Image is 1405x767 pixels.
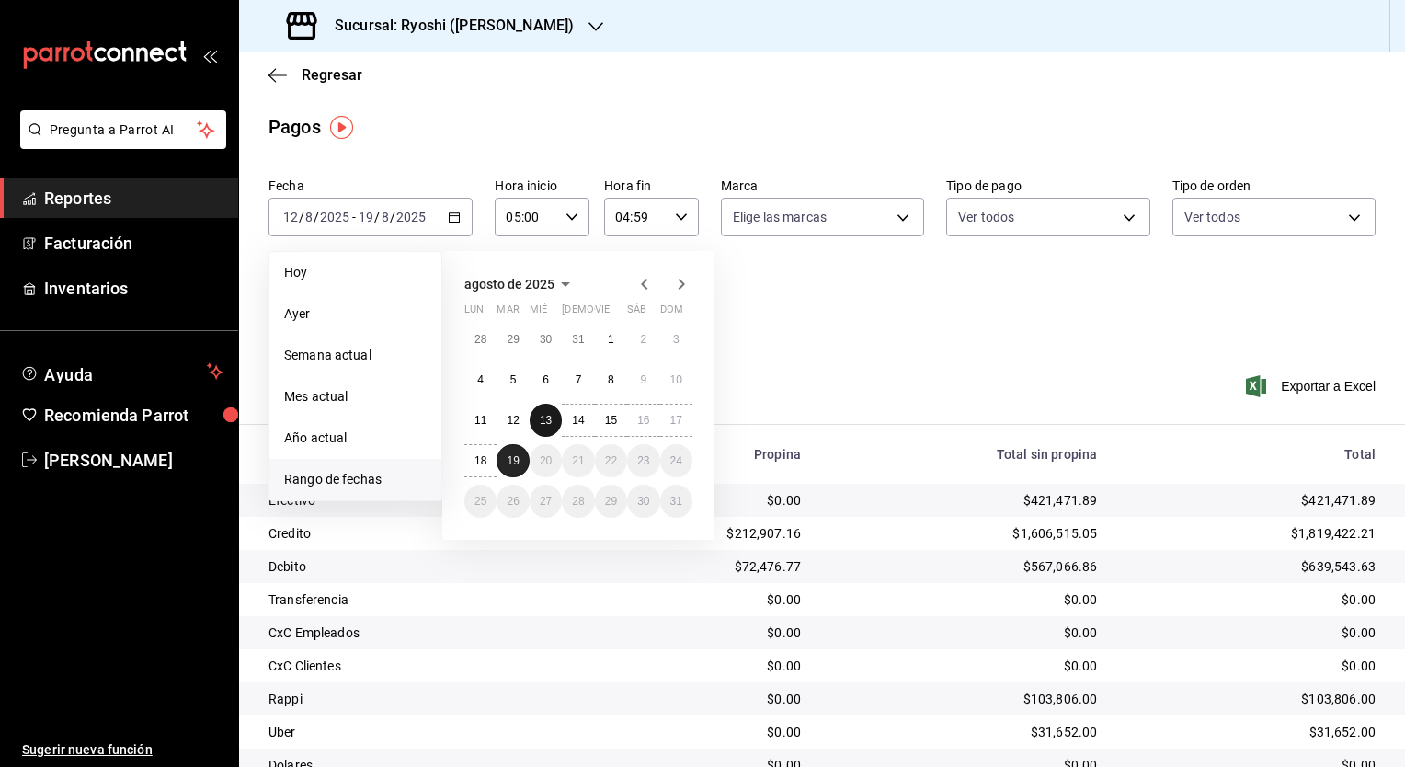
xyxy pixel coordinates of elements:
abbr: 19 de agosto de 2025 [507,454,519,467]
button: 17 de agosto de 2025 [660,404,692,437]
abbr: 2 de agosto de 2025 [640,333,646,346]
button: 24 de agosto de 2025 [660,444,692,477]
button: 22 de agosto de 2025 [595,444,627,477]
span: Sugerir nueva función [22,740,223,760]
span: / [299,210,304,224]
div: CxC Clientes [268,657,565,675]
abbr: viernes [595,303,610,323]
div: Rappi [268,690,565,708]
span: Hoy [284,263,427,282]
abbr: 9 de agosto de 2025 [640,373,646,386]
div: Pagos [268,113,321,141]
abbr: 22 de agosto de 2025 [605,454,617,467]
abbr: 5 de agosto de 2025 [510,373,517,386]
abbr: 31 de agosto de 2025 [670,495,682,508]
span: Regresar [302,66,362,84]
div: $0.00 [595,624,801,642]
abbr: sábado [627,303,646,323]
label: Marca [721,179,924,192]
div: Total sin propina [830,447,1097,462]
button: 29 de agosto de 2025 [595,485,627,518]
abbr: 11 de agosto de 2025 [474,414,486,427]
span: agosto de 2025 [464,277,554,292]
span: / [390,210,395,224]
span: Ver todos [1184,208,1240,226]
abbr: 28 de agosto de 2025 [572,495,584,508]
button: 13 de agosto de 2025 [530,404,562,437]
div: Transferencia [268,590,565,609]
abbr: 12 de agosto de 2025 [507,414,519,427]
label: Hora fin [604,179,699,192]
button: 7 de agosto de 2025 [562,363,594,396]
button: 30 de agosto de 2025 [627,485,659,518]
abbr: 24 de agosto de 2025 [670,454,682,467]
div: CxC Empleados [268,624,565,642]
abbr: 30 de agosto de 2025 [637,495,649,508]
span: Ver todos [958,208,1014,226]
span: Año actual [284,429,427,448]
button: 18 de agosto de 2025 [464,444,497,477]
span: Pregunta a Parrot AI [50,120,198,140]
abbr: 18 de agosto de 2025 [474,454,486,467]
button: 14 de agosto de 2025 [562,404,594,437]
h3: Sucursal: Ryoshi ([PERSON_NAME]) [320,15,574,37]
button: 1 de agosto de 2025 [595,323,627,356]
button: 20 de agosto de 2025 [530,444,562,477]
button: 12 de agosto de 2025 [497,404,529,437]
div: $0.00 [830,657,1097,675]
div: $103,806.00 [830,690,1097,708]
input: -- [358,210,374,224]
input: -- [282,210,299,224]
div: $31,652.00 [1126,723,1376,741]
div: $0.00 [830,624,1097,642]
abbr: lunes [464,303,484,323]
button: Exportar a Excel [1250,375,1376,397]
abbr: 20 de agosto de 2025 [540,454,552,467]
button: agosto de 2025 [464,273,577,295]
button: 31 de agosto de 2025 [660,485,692,518]
span: Ayer [284,304,427,324]
abbr: miércoles [530,303,547,323]
div: $31,652.00 [830,723,1097,741]
span: Reportes [44,186,223,211]
span: / [374,210,380,224]
label: Fecha [268,179,473,192]
button: Regresar [268,66,362,84]
span: Ayuda [44,361,200,383]
abbr: 6 de agosto de 2025 [543,373,549,386]
button: 23 de agosto de 2025 [627,444,659,477]
button: 30 de julio de 2025 [530,323,562,356]
abbr: 16 de agosto de 2025 [637,414,649,427]
button: 28 de julio de 2025 [464,323,497,356]
div: $421,471.89 [830,491,1097,509]
span: / [314,210,319,224]
button: 8 de agosto de 2025 [595,363,627,396]
input: -- [304,210,314,224]
button: 25 de agosto de 2025 [464,485,497,518]
span: - [352,210,356,224]
label: Tipo de pago [946,179,1149,192]
button: 27 de agosto de 2025 [530,485,562,518]
button: Pregunta a Parrot AI [20,110,226,149]
label: Hora inicio [495,179,589,192]
abbr: 27 de agosto de 2025 [540,495,552,508]
button: 11 de agosto de 2025 [464,404,497,437]
div: Credito [268,524,565,543]
div: $0.00 [1126,657,1376,675]
button: 19 de agosto de 2025 [497,444,529,477]
button: 5 de agosto de 2025 [497,363,529,396]
button: 3 de agosto de 2025 [660,323,692,356]
button: 28 de agosto de 2025 [562,485,594,518]
div: $0.00 [830,590,1097,609]
button: 29 de julio de 2025 [497,323,529,356]
div: $0.00 [595,690,801,708]
button: 10 de agosto de 2025 [660,363,692,396]
span: Recomienda Parrot [44,403,223,428]
span: Inventarios [44,276,223,301]
a: Pregunta a Parrot AI [13,133,226,153]
abbr: 1 de agosto de 2025 [608,333,614,346]
abbr: 7 de agosto de 2025 [576,373,582,386]
div: $0.00 [1126,624,1376,642]
button: 26 de agosto de 2025 [497,485,529,518]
